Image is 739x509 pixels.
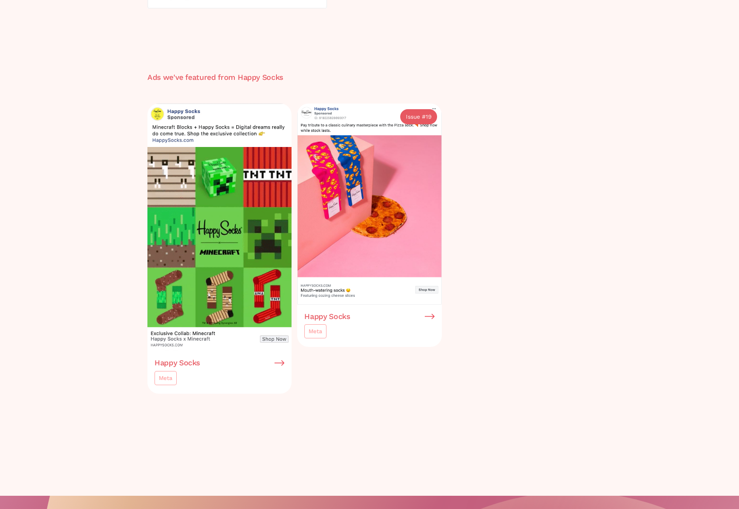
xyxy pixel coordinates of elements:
[155,371,177,385] a: Meta
[297,104,441,305] img: Happy Socks
[147,73,238,82] h3: Ads we've featured from
[155,359,200,367] h3: Happy Socks
[309,327,322,336] div: Meta
[426,112,431,121] div: 19
[155,359,284,367] a: Happy Socks
[304,324,327,338] a: Meta
[147,104,292,351] img: Happy Socks
[304,312,434,321] a: Happy Socks
[159,373,172,383] div: Meta
[304,312,350,321] h3: Happy Socks
[406,112,426,121] div: Issue #
[400,109,437,124] a: Issue #19
[238,73,283,82] h3: Happy Socks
